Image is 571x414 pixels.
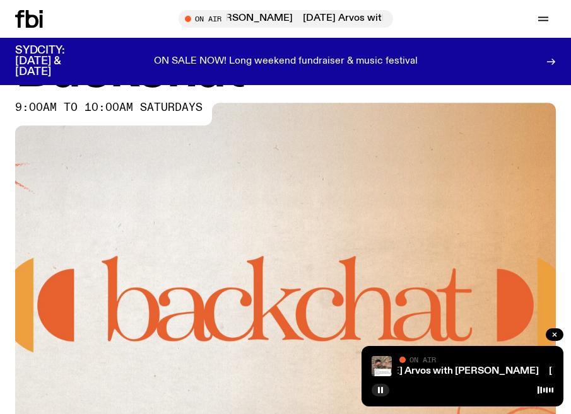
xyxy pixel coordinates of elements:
h3: SYDCITY: [DATE] & [DATE] [15,45,96,78]
h1: Backchat [15,45,556,96]
p: ON SALE NOW! Long weekend fundraiser & music festival [154,56,418,67]
span: On Air [409,355,436,364]
span: 9:00am to 10:00am saturdays [15,103,203,113]
button: On Air[DATE] Arvos with [PERSON_NAME][DATE] Arvos with [PERSON_NAME] [179,10,393,28]
a: [DATE] Arvos with [PERSON_NAME] [370,366,539,376]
